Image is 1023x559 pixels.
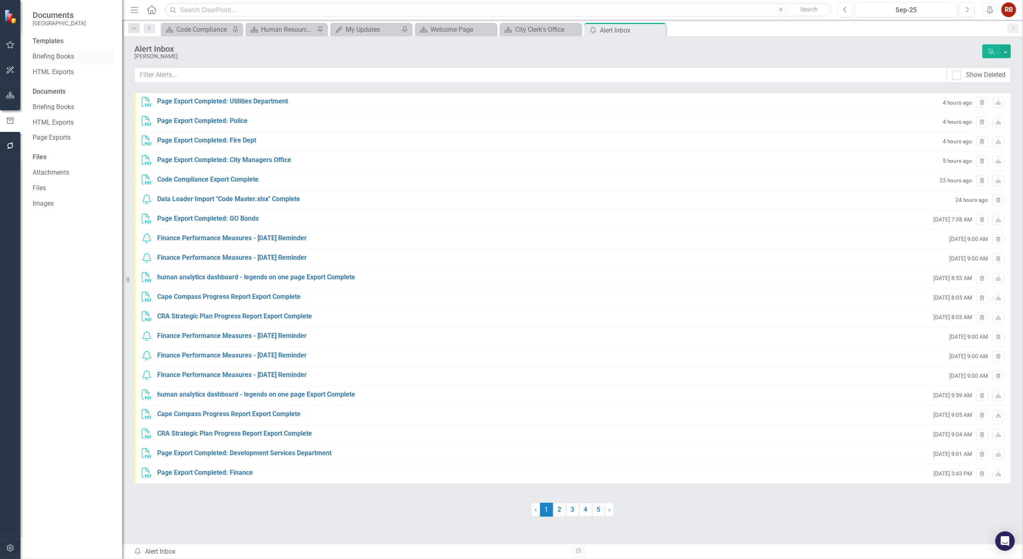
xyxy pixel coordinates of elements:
span: 1 [540,503,553,517]
div: Code Compliance [176,24,230,35]
small: 5 hours ago [943,157,972,165]
a: Welcome Page [417,24,494,35]
a: City Clerk's Office [502,24,579,35]
div: Templates [33,37,114,46]
a: 5 [592,503,605,517]
input: Filter Alerts... [134,68,947,83]
div: Finance Performance Measures - [DATE] Reminder [157,351,307,360]
div: Alert Inbox [134,44,978,53]
small: [DATE] 8:03 AM [933,313,972,321]
div: Cape Compass Progress Report Export Complete [157,292,301,302]
div: Finance Performance Measures - [DATE] Reminder [157,331,307,341]
span: Documents [33,10,86,20]
div: human analytics dashboard - legends on one page Export Complete [157,273,355,282]
div: City Clerk's Office [515,24,579,35]
a: 4 [579,503,592,517]
div: Finance Performance Measures - [DATE] Reminder [157,253,307,263]
div: Page Export Completed: City Managers Office [157,156,291,165]
small: [DATE] 9:00 AM [950,372,988,380]
small: [DATE] 7:38 AM [933,216,972,224]
div: Sep-25 [858,5,955,15]
small: [DATE] 8:53 AM [933,274,972,282]
button: RB [1001,2,1016,17]
span: Search [800,6,818,13]
div: Page Export Completed: Fire Dept [157,136,256,145]
div: [PERSON_NAME] [134,53,978,59]
div: Data Loader Import "Code Master.xlsx" Complete [157,195,300,204]
button: Search [789,4,830,15]
div: Welcome Page [430,24,494,35]
a: HTML Exports [33,118,114,127]
div: Page Export Completed: Police [157,116,248,126]
small: [DATE] 9:00 AM [950,255,988,263]
a: 3 [566,503,579,517]
a: Briefing Books [33,52,114,61]
small: [DATE] 9:04 AM [933,431,972,438]
div: Code Compliance Export Complete [157,175,259,184]
a: Briefing Books [33,103,114,112]
div: Files [33,153,114,162]
div: Finance Performance Measures - [DATE] Reminder [157,234,307,243]
div: Open Intercom Messenger [995,531,1015,551]
span: ‹ [535,506,537,513]
img: ClearPoint Strategy [4,9,18,24]
span: › [608,506,610,513]
div: Human Resources Analytics Dashboard [261,24,315,35]
small: [DATE] 9:59 AM [933,392,972,399]
small: 4 hours ago [943,138,972,145]
div: CRA Strategic Plan Progress Report Export Complete [157,312,312,321]
small: 24 hours ago [956,196,988,204]
button: Sep-25 [855,2,957,17]
a: Images [33,199,114,208]
div: Page Export Completed: Utilities Department [157,97,288,106]
small: [DATE] 9:01 AM [933,450,972,458]
div: Alert Inbox [600,25,664,35]
a: Page Exports [33,133,114,142]
input: Search ClearPoint... [165,3,832,17]
div: CRA Strategic Plan Progress Report Export Complete [157,429,312,438]
div: My Updates [346,24,400,35]
small: [DATE] 9:00 AM [950,235,988,243]
div: Page Export Completed: GO Bonds [157,214,259,224]
a: My Updates [332,24,400,35]
div: Documents [33,87,114,96]
div: Finance Performance Measures - [DATE] Reminder [157,370,307,380]
small: [DATE] 3:43 PM [933,470,972,478]
a: Human Resources Analytics Dashboard [248,24,315,35]
small: [DATE] 8:05 AM [933,294,972,302]
div: Alert Inbox [134,547,566,557]
a: 2 [553,503,566,517]
div: Page Export Completed: Finance [157,468,253,478]
a: Attachments [33,168,114,178]
a: Code Compliance [163,24,230,35]
div: Show Deleted [966,70,1005,80]
div: Page Export Completed: Development Services Department [157,449,331,458]
div: human analytics dashboard - legends on one page Export Complete [157,390,355,399]
small: [DATE] 9:00 AM [950,353,988,360]
div: Cape Compass Progress Report Export Complete [157,410,301,419]
small: 23 hours ago [940,177,972,184]
small: 4 hours ago [943,118,972,126]
small: [DATE] 9:05 AM [933,411,972,419]
a: HTML Exports [33,68,114,77]
small: [GEOGRAPHIC_DATA] [33,20,86,26]
small: [DATE] 9:00 AM [950,333,988,341]
small: 4 hours ago [943,99,972,107]
a: Files [33,184,114,193]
